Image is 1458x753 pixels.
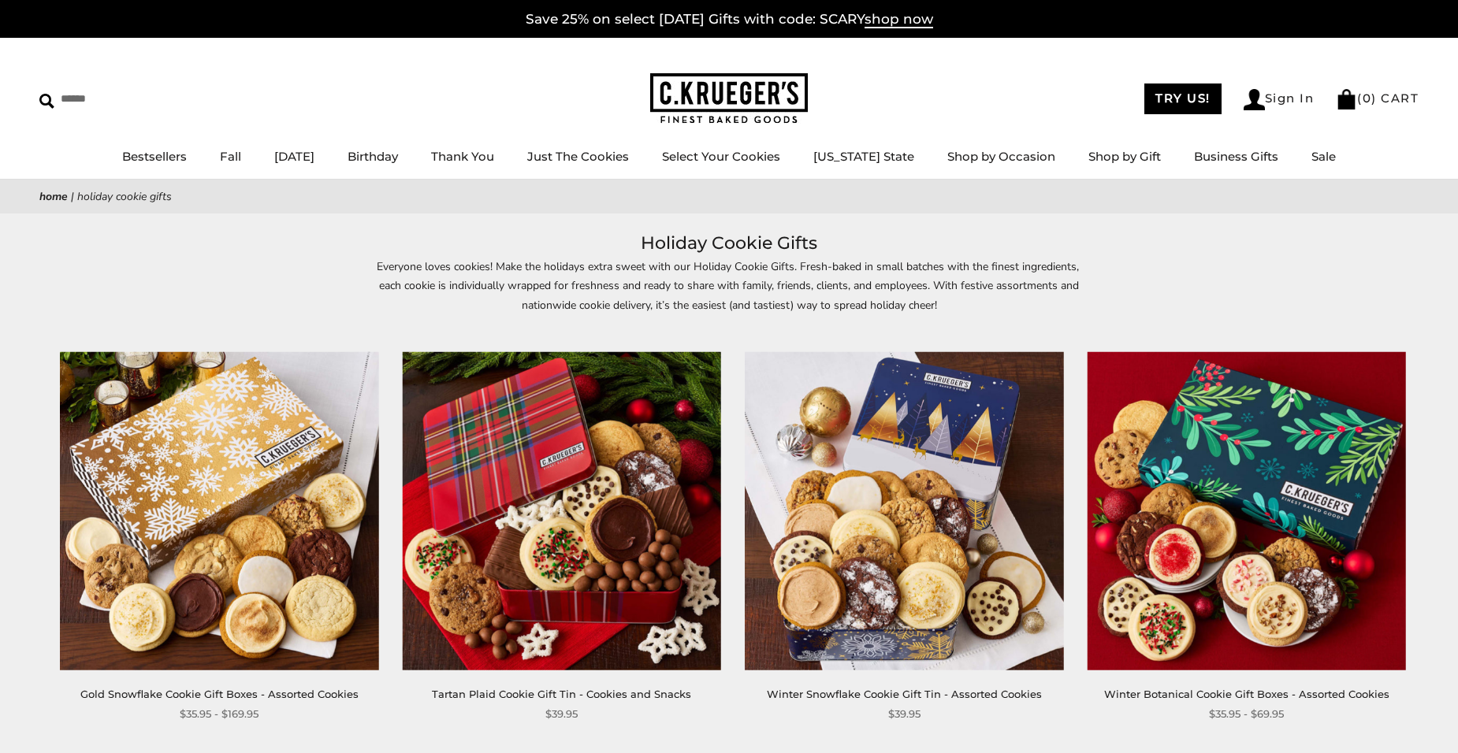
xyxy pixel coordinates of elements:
img: Tartan Plaid Cookie Gift Tin - Cookies and Snacks [403,351,721,670]
img: Winter Botanical Cookie Gift Boxes - Assorted Cookies [1087,351,1405,670]
a: Bestsellers [122,149,187,164]
img: Account [1244,89,1265,110]
a: Winter Botanical Cookie Gift Boxes - Assorted Cookies [1104,688,1389,700]
h1: Holiday Cookie Gifts [63,229,1395,258]
a: Thank You [431,149,494,164]
input: Search [39,87,227,111]
img: Winter Snowflake Cookie Gift Tin - Assorted Cookies [745,351,1063,670]
a: Sign In [1244,89,1315,110]
span: $35.95 - $69.95 [1209,706,1284,722]
a: Gold Snowflake Cookie Gift Boxes - Assorted Cookies [80,688,359,700]
img: Search [39,94,54,109]
span: Holiday Cookie Gifts [77,189,172,204]
a: Shop by Gift [1088,149,1161,164]
a: [US_STATE] State [813,149,914,164]
nav: breadcrumbs [39,187,1419,206]
a: Birthday [348,149,398,164]
span: shop now [865,11,933,28]
span: 0 [1363,91,1372,106]
a: [DATE] [274,149,314,164]
span: $35.95 - $169.95 [180,706,258,722]
span: | [71,189,74,204]
a: Business Gifts [1194,149,1278,164]
span: $39.95 [888,706,921,722]
a: Select Your Cookies [662,149,780,164]
a: Sale [1311,149,1336,164]
a: TRY US! [1144,83,1222,114]
img: C.KRUEGER'S [650,73,808,124]
a: (0) CART [1336,91,1419,106]
a: Just The Cookies [527,149,629,164]
span: $39.95 [545,706,578,722]
a: Save 25% on select [DATE] Gifts with code: SCARYshop now [526,11,933,28]
a: Home [39,189,68,204]
img: Gold Snowflake Cookie Gift Boxes - Assorted Cookies [60,351,378,670]
a: Shop by Occasion [947,149,1055,164]
a: Tartan Plaid Cookie Gift Tin - Cookies and Snacks [432,688,691,700]
a: Winter Snowflake Cookie Gift Tin - Assorted Cookies [767,688,1042,700]
img: Bag [1336,89,1357,109]
a: Fall [220,149,241,164]
p: Everyone loves cookies! Make the holidays extra sweet with our Holiday Cookie Gifts. Fresh-baked ... [366,258,1092,336]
